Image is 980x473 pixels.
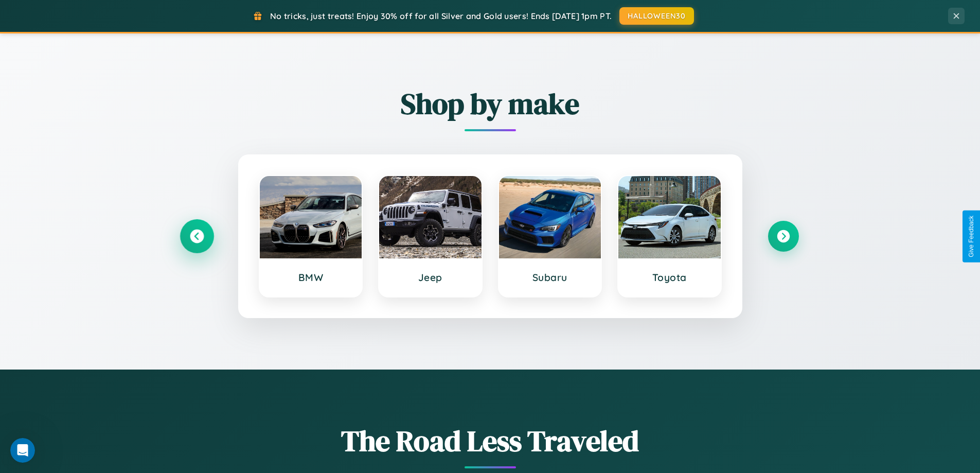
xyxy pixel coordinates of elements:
[182,84,799,124] h2: Shop by make
[270,11,612,21] span: No tricks, just treats! Enjoy 30% off for all Silver and Gold users! Ends [DATE] 1pm PT.
[10,438,35,463] iframe: Intercom live chat
[629,271,710,284] h3: Toyota
[389,271,471,284] h3: Jeep
[619,7,694,25] button: HALLOWEEN30
[182,421,799,461] h1: The Road Less Traveled
[509,271,591,284] h3: Subaru
[270,271,352,284] h3: BMW
[968,216,975,257] div: Give Feedback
